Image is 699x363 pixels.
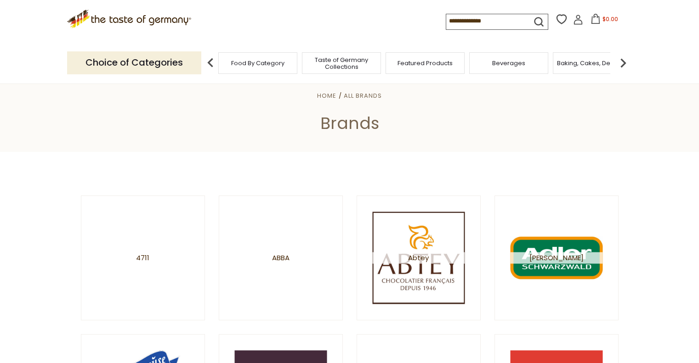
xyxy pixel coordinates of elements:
[81,195,205,320] a: 4711
[492,60,525,67] a: Beverages
[614,54,632,72] img: next arrow
[357,195,481,320] a: Abtey
[136,252,149,263] span: 4711
[510,252,602,263] span: [PERSON_NAME]
[67,51,201,74] p: Choice of Categories
[305,56,378,70] a: Taste of Germany Collections
[219,195,343,320] a: Abba
[320,112,379,135] span: Brands
[317,91,336,100] a: Home
[510,212,602,304] img: Adler
[372,212,465,304] img: Abtey
[372,252,465,263] span: Abtey
[201,54,220,72] img: previous arrow
[398,60,453,67] a: Featured Products
[272,252,290,263] span: Abba
[344,91,382,100] a: All Brands
[585,14,624,28] button: $0.00
[602,15,618,23] span: $0.00
[494,195,619,320] a: [PERSON_NAME]
[557,60,628,67] a: Baking, Cakes, Desserts
[231,60,284,67] a: Food By Category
